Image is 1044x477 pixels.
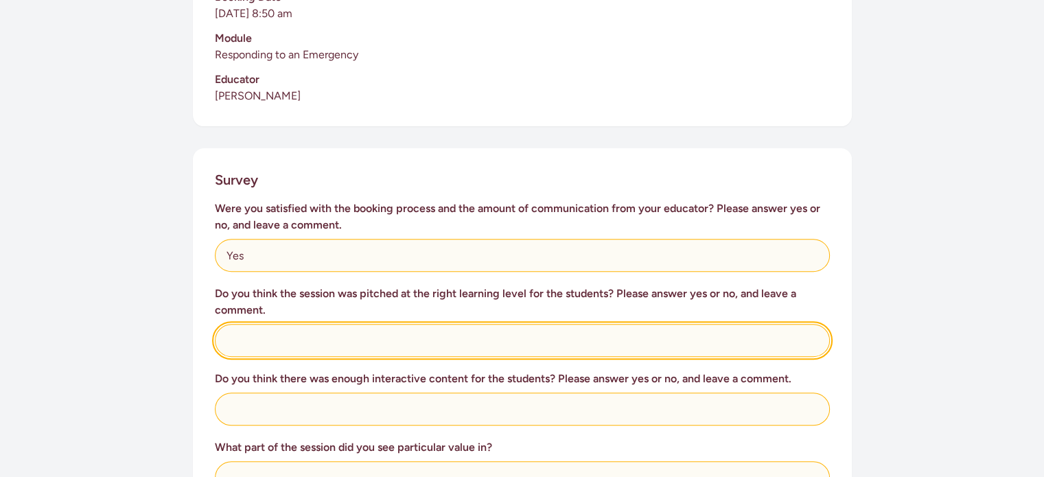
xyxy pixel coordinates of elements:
h2: Survey [215,170,258,189]
h3: Module [215,30,830,47]
h3: Were you satisfied with the booking process and the amount of communication from your educator? P... [215,200,830,233]
h3: Do you think the session was pitched at the right learning level for the students? Please answer ... [215,286,830,318]
p: Responding to an Emergency [215,47,830,63]
h3: Educator [215,71,830,88]
p: [DATE] 8:50 am [215,5,830,22]
h3: Do you think there was enough interactive content for the students? Please answer yes or no, and ... [215,371,830,387]
p: [PERSON_NAME] [215,88,830,104]
h3: What part of the session did you see particular value in? [215,439,830,456]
